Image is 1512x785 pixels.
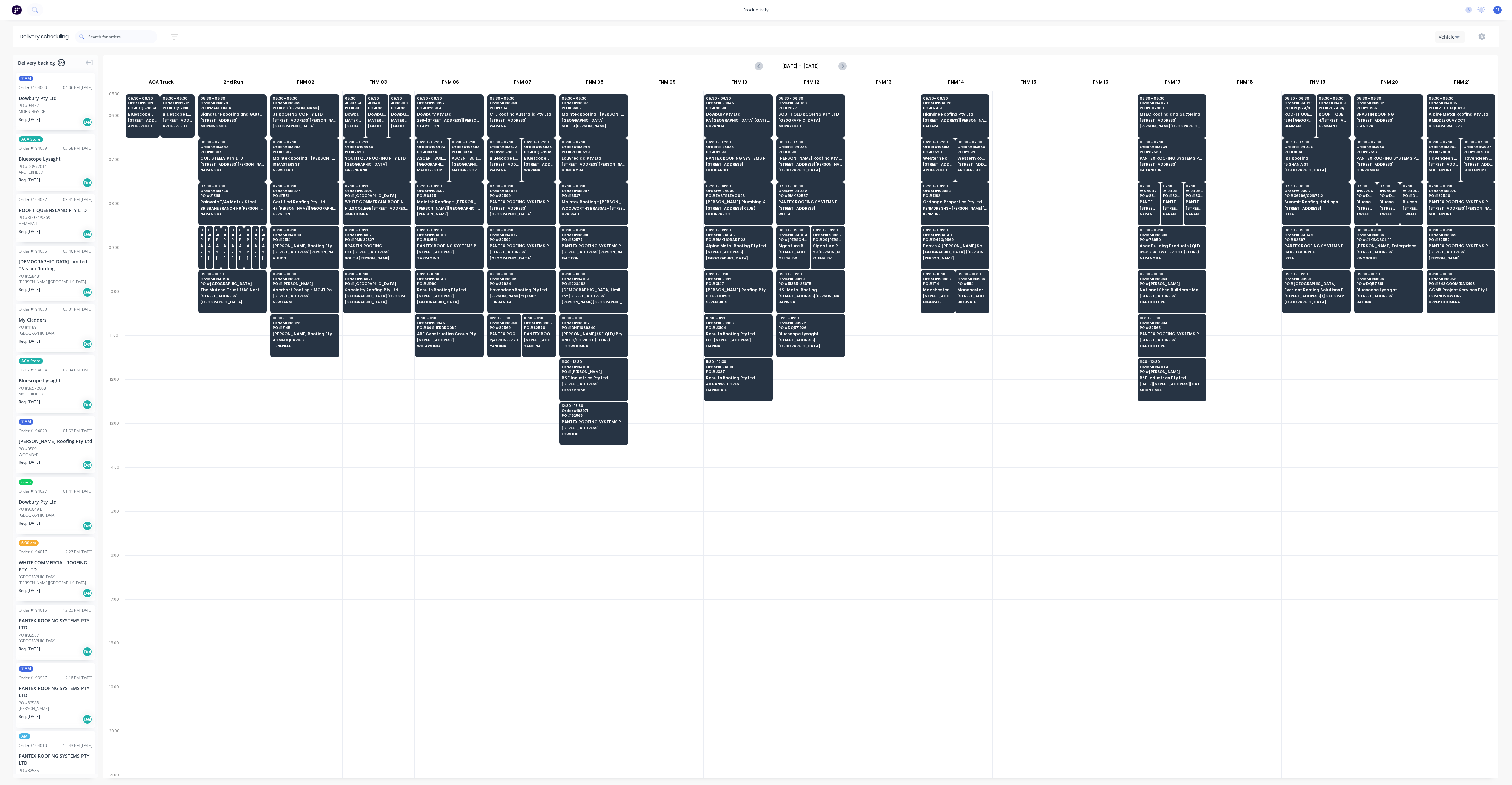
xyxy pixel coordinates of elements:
span: 15 GHANIA ST [1284,162,1348,166]
div: FNM 09 [631,77,703,91]
span: Order # 193493 [417,145,447,149]
span: [STREET_ADDRESS] [1140,162,1203,166]
div: ARCHERFIELD [19,169,92,175]
div: PO #DQ572011 [19,164,47,169]
span: 07:30 [1403,184,1421,188]
span: COOPAROO [706,168,770,172]
span: [STREET_ADDRESS] [490,118,553,122]
span: [STREET_ADDRESS] (STORE) [524,162,554,166]
span: 07:30 - 08:30 [417,184,481,188]
span: # 194031 [1163,189,1181,193]
span: 06:30 - 07:30 [452,140,481,144]
span: PO # DQ571945 [524,150,554,154]
span: Order # 193552 [417,189,481,193]
span: 06:30 - 07:30 [957,140,987,144]
span: 05:30 [391,96,409,100]
div: 2nd Run [198,77,269,91]
span: PO # DQ571864 [128,106,157,110]
span: KALLANGUR [1140,168,1203,172]
span: 07:30 [1356,184,1375,188]
span: 06:30 - 07:30 [778,140,842,144]
span: Louvreclad Pty Ltd [562,156,625,160]
span: [STREET_ADDRESS][PERSON_NAME] [273,118,336,122]
span: PO # 93645 [345,106,363,110]
span: PA [GEOGRAPHIC_DATA] (GATE 2 UHF 53) [706,118,770,122]
span: Order # 193592 [452,145,481,149]
img: Factory [12,5,22,15]
span: BIGGERA WATERS [1429,124,1492,128]
span: 05:30 - 06:30 [490,96,553,100]
span: Bluescope Lysaght [524,156,554,160]
span: 06:30 - 07:30 [1429,140,1458,144]
span: MATER HOSPITAL MERCY AV [345,118,363,122]
span: PO # 82561 [706,150,770,154]
span: Req. [DATE] [19,117,40,123]
span: PO # 96501 [706,106,770,110]
span: PO # RMK 82557 [778,194,842,198]
span: Order # 194028 [923,101,987,105]
span: MATER HOSPITAL MERCY AV [391,118,409,122]
span: [GEOGRAPHIC_DATA] [778,168,842,172]
span: PANTEX ROOFING SYSTEMS PTY LTD [1140,156,1203,160]
div: PO #94452 [19,103,39,109]
span: Dowbury Pty Ltd [706,112,770,116]
span: Order # 194036 [345,145,409,149]
span: 05:30 - 06:30 [923,96,987,100]
span: PO # 93649 A [368,106,386,110]
span: Dowbury Pty Ltd [368,112,386,116]
span: [GEOGRAPHIC_DATA] - ACCESS VIA [PERSON_NAME][GEOGRAPHIC_DATA] [452,162,481,166]
span: 07:30 - 08:30 [273,184,336,188]
span: ARCHERFIELD [923,168,953,172]
span: Order # 194019 [1319,101,1348,105]
div: Delivery scheduling [13,26,75,47]
span: Order # 193842 [200,145,264,149]
span: NEWSTEAD [273,168,336,172]
span: COIL STEELS PTY LTD [200,156,264,160]
span: HEMMANT [1284,124,1314,128]
span: Order # 193997 [417,101,481,105]
span: # 193754 [345,101,363,105]
span: Order # 193982 [1356,101,1420,105]
span: PO # DQ571911 [163,106,192,110]
div: Order # 194060 [19,85,47,91]
span: PANTEX ROOFING SYSTEMS PTY LTD [1356,156,1420,160]
span: MATER HOSPITAL MERCY AV [368,118,386,122]
span: HEMMANT [1319,124,1348,128]
span: 07:30 - 08:30 [778,184,842,188]
span: 07:30 - 08:30 [1284,184,1348,188]
span: # 193903 [391,101,409,105]
span: Maintek Roofing - [PERSON_NAME] [562,112,625,116]
span: PO # dq571863 [490,150,519,154]
span: BUNDAMBA [562,168,625,172]
span: PO # MIDDLEQUAY9 [1429,106,1492,110]
div: Bluescope Lysaght [19,155,92,162]
span: PO # 2520 [957,150,987,154]
span: 1284 [GEOGRAPHIC_DATA] [1284,118,1314,122]
span: Western Roofing Solutions [957,156,987,160]
span: # 194032 [1379,189,1397,193]
span: 05:30 - 06:30 [273,96,336,100]
span: PO # 20997 [1356,106,1420,110]
span: PO # 93647 B [391,106,409,110]
span: # 192705 [1356,189,1375,193]
span: Order # 193987 [562,189,625,193]
span: CURRUMBIN [1356,168,1420,172]
span: PO # 6475 [417,194,481,198]
span: Order # 193907 [1463,145,1493,149]
span: ROOFIT QUEENSLAND PTY LTD [1284,112,1314,116]
span: Order # 193829 [200,101,264,105]
span: [GEOGRAPHIC_DATA] [345,124,363,128]
span: 298-[STREET_ADDRESS][PERSON_NAME] (VISY) [417,118,481,122]
span: 4/[STREET_ADDRESS][PERSON_NAME] (STORE) [1319,118,1348,122]
span: [STREET_ADDRESS] [1463,162,1493,166]
span: Highline Roofing Pty Ltd [923,112,987,116]
span: [STREET_ADDRESS][PERSON_NAME] [778,162,842,166]
span: MACGREGOR [452,168,481,172]
span: PO # 82599 [490,194,553,198]
span: 05:30 - 06:30 [200,96,264,100]
span: Order # 193992 [273,145,336,149]
span: SOUTHPORT [1463,168,1493,172]
span: [PERSON_NAME][GEOGRAPHIC_DATA] [1140,124,1203,128]
button: Vehicle [1435,31,1465,43]
div: FNM 17 [1137,77,1209,91]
